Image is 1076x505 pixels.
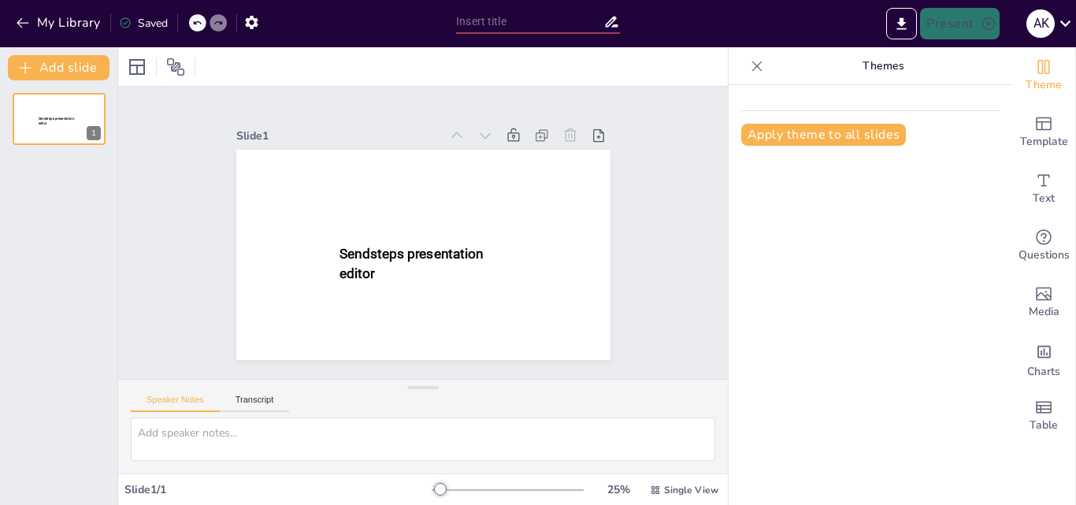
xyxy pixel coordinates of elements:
div: Change the overall theme [1012,47,1075,104]
span: Questions [1018,247,1070,264]
div: Saved [119,16,168,31]
button: My Library [12,10,107,35]
div: Slide 1 / 1 [124,482,432,497]
div: A K [1026,9,1055,38]
p: Themes [770,47,996,85]
span: Position [166,58,185,76]
button: Transcript [220,395,290,412]
span: Template [1020,133,1068,150]
button: Speaker Notes [131,395,220,412]
div: 25 % [599,482,637,497]
span: Single View [664,484,718,496]
button: Present [920,8,999,39]
button: Apply theme to all slides [741,124,906,146]
span: Sendsteps presentation editor [39,117,74,125]
div: Add text boxes [1012,161,1075,217]
div: Layout [124,54,150,80]
div: Add ready made slides [1012,104,1075,161]
div: Add charts and graphs [1012,331,1075,388]
div: Add images, graphics, shapes or video [1012,274,1075,331]
button: A K [1026,8,1055,39]
div: Slide 1 [236,128,440,143]
span: Table [1030,417,1058,434]
button: Add slide [8,55,109,80]
button: Export to PowerPoint [886,8,917,39]
input: Insert title [456,10,603,33]
span: Sendsteps presentation editor [339,246,484,280]
div: Add a table [1012,388,1075,444]
span: Charts [1027,363,1060,381]
div: 1 [87,126,101,140]
span: Theme [1026,76,1062,94]
span: Text [1033,190,1055,207]
div: Get real-time input from your audience [1012,217,1075,274]
div: 1 [13,93,106,145]
span: Media [1029,303,1059,321]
